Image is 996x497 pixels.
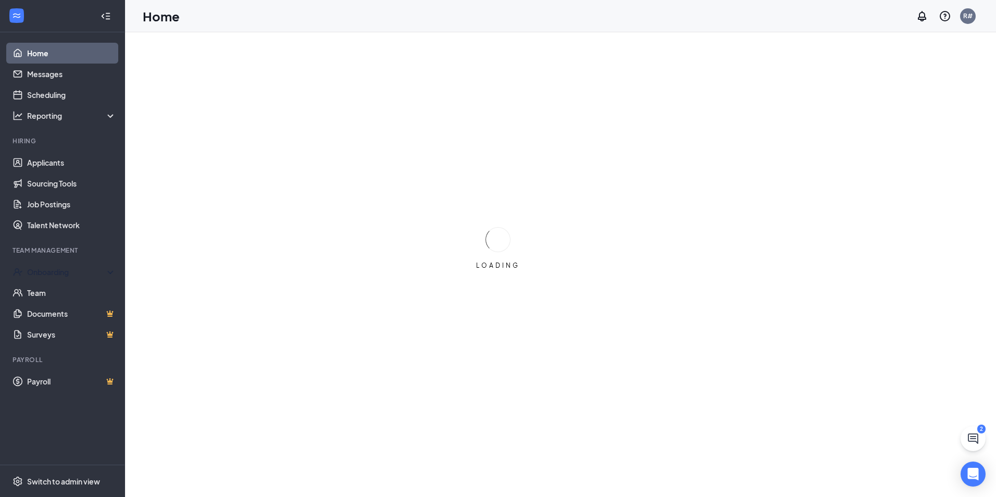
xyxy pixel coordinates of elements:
[11,10,22,21] svg: WorkstreamLogo
[961,426,986,451] button: ChatActive
[27,43,116,64] a: Home
[13,136,114,145] div: Hiring
[27,282,116,303] a: Team
[916,10,928,22] svg: Notifications
[13,246,114,255] div: Team Management
[961,462,986,487] div: Open Intercom Messenger
[27,267,107,277] div: Onboarding
[963,11,973,20] div: R#
[939,10,951,22] svg: QuestionInfo
[27,476,100,487] div: Switch to admin view
[13,476,23,487] svg: Settings
[27,152,116,173] a: Applicants
[27,303,116,324] a: DocumentsCrown
[472,261,524,270] div: LOADING
[27,324,116,345] a: SurveysCrown
[27,84,116,105] a: Scheduling
[27,173,116,194] a: Sourcing Tools
[27,64,116,84] a: Messages
[143,7,180,25] h1: Home
[101,11,111,21] svg: Collapse
[27,194,116,215] a: Job Postings
[967,432,979,445] svg: ChatActive
[27,371,116,392] a: PayrollCrown
[13,267,23,277] svg: UserCheck
[13,110,23,121] svg: Analysis
[977,425,986,433] div: 2
[27,215,116,235] a: Talent Network
[27,110,117,121] div: Reporting
[13,355,114,364] div: Payroll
